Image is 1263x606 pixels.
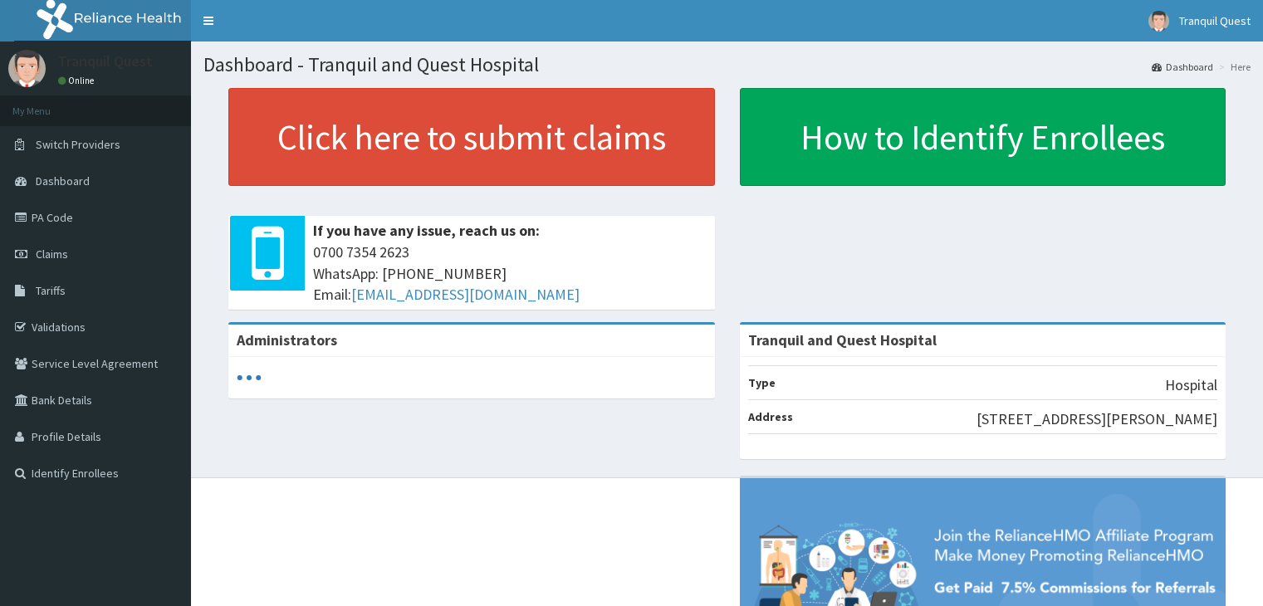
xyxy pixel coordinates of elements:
p: [STREET_ADDRESS][PERSON_NAME] [977,408,1217,430]
span: Claims [36,247,68,261]
span: Dashboard [36,173,90,188]
span: 0700 7354 2623 WhatsApp: [PHONE_NUMBER] Email: [313,242,707,305]
a: How to Identify Enrollees [740,88,1226,186]
a: Dashboard [1152,60,1213,74]
b: If you have any issue, reach us on: [313,221,540,240]
b: Administrators [237,330,337,349]
span: Tranquil Quest [1179,13,1251,28]
span: Tariffs [36,283,66,298]
p: Hospital [1165,374,1217,396]
svg: audio-loading [237,365,262,390]
strong: Tranquil and Quest Hospital [748,330,937,349]
a: Click here to submit claims [228,88,715,186]
span: Switch Providers [36,137,120,152]
img: User Image [8,50,46,87]
img: User Image [1148,11,1169,32]
h1: Dashboard - Tranquil and Quest Hospital [203,54,1251,76]
b: Type [748,375,776,390]
a: Online [58,75,98,86]
p: Tranquil Quest [58,54,153,69]
li: Here [1215,60,1251,74]
b: Address [748,409,793,424]
a: [EMAIL_ADDRESS][DOMAIN_NAME] [351,285,580,304]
